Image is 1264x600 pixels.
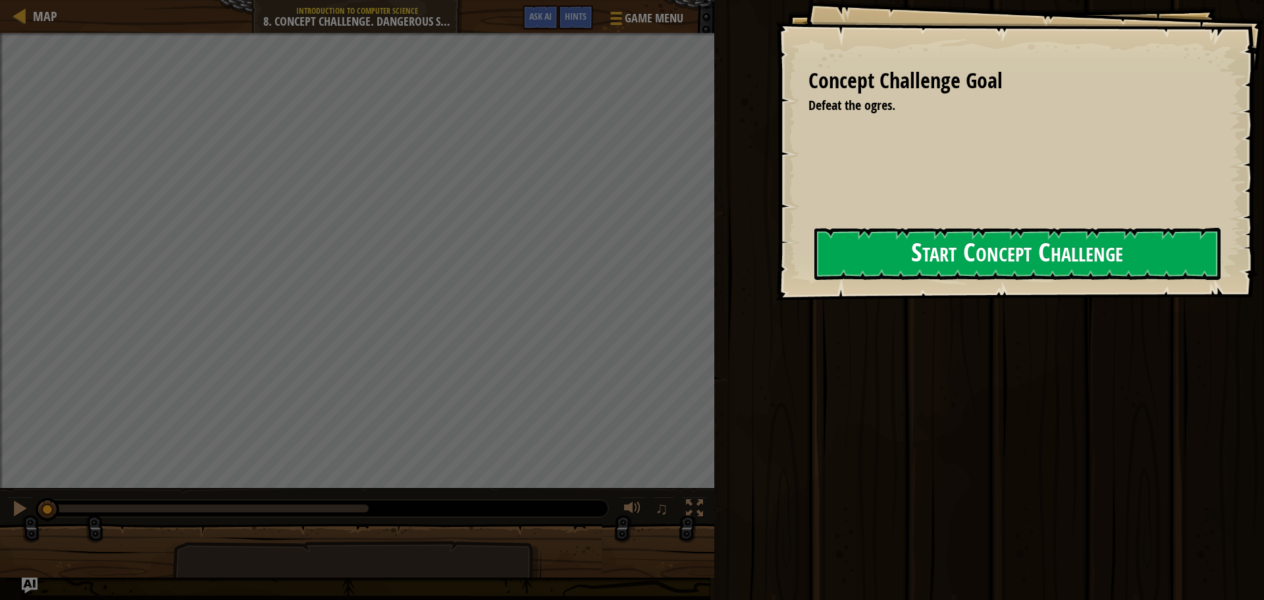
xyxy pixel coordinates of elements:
button: Start Concept Challenge [814,228,1221,280]
span: Map [33,7,57,25]
button: Adjust volume [619,497,646,524]
span: Defeat the ogres. [808,96,895,114]
span: ♫ [655,499,668,518]
span: Hints [565,10,587,22]
a: Map [26,7,57,25]
button: ♫ [652,497,675,524]
button: Ctrl + P: Pause [7,497,33,524]
button: Ask AI [523,5,558,30]
button: Game Menu [600,5,691,36]
div: Concept Challenge Goal [808,66,1218,96]
span: Ask AI [529,10,552,22]
span: Game Menu [625,10,683,27]
button: Toggle fullscreen [681,497,708,524]
button: Ask AI [22,578,38,593]
li: Defeat the ogres. [792,96,1215,115]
